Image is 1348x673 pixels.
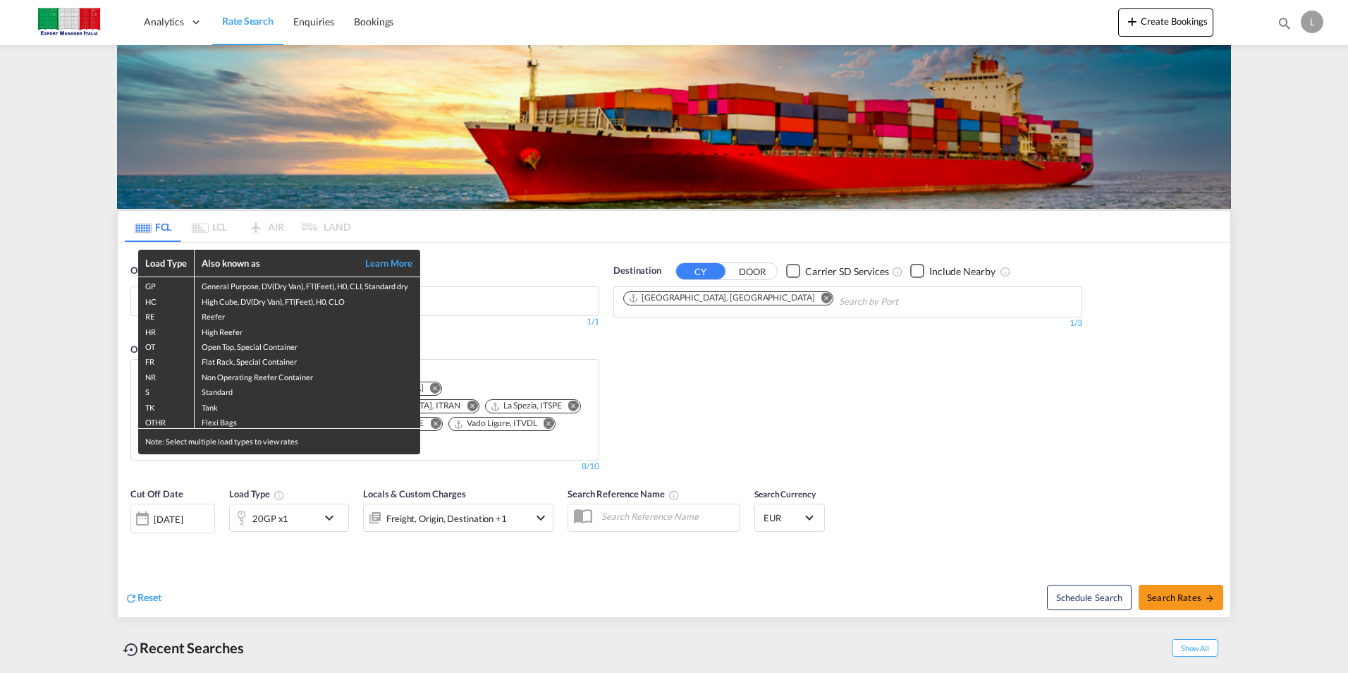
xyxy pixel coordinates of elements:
[195,368,420,383] td: Non Operating Reefer Container
[138,323,195,338] td: HR
[195,277,420,293] td: General Purpose, DV(Dry Van), FT(Feet), H0, CLI, Standard dry
[350,257,413,269] a: Learn More
[195,338,420,353] td: Open Top, Special Container
[202,257,350,269] div: Also known as
[138,413,195,429] td: OTHR
[195,308,420,322] td: Reefer
[138,383,195,398] td: S
[138,353,195,368] td: FR
[138,308,195,322] td: RE
[195,293,420,308] td: High Cube, DV(Dry Van), FT(Feet), H0, CLO
[138,277,195,293] td: GP
[195,323,420,338] td: High Reefer
[195,353,420,368] td: Flat Rack, Special Container
[195,413,420,429] td: Flexi Bags
[195,383,420,398] td: Standard
[138,293,195,308] td: HC
[195,399,420,413] td: Tank
[138,429,420,454] div: Note: Select multiple load types to view rates
[138,338,195,353] td: OT
[138,399,195,413] td: TK
[138,250,195,277] th: Load Type
[138,368,195,383] td: NR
